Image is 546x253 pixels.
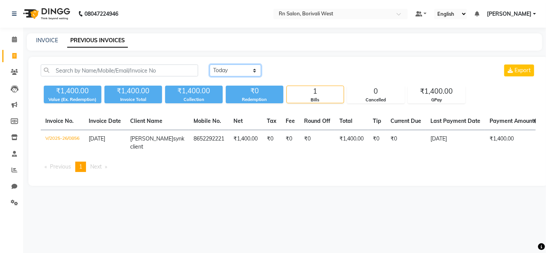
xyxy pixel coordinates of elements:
[515,67,531,74] span: Export
[390,117,421,124] span: Current Due
[339,117,352,124] span: Total
[286,117,295,124] span: Fee
[104,96,162,103] div: Invoice Total
[84,3,118,25] b: 08047224946
[89,117,121,124] span: Invoice Date
[233,117,243,124] span: Net
[408,86,465,97] div: ₹1,400.00
[373,117,381,124] span: Tip
[194,117,221,124] span: Mobile No.
[408,97,465,103] div: GPay
[44,86,101,96] div: ₹1,400.00
[41,130,84,156] td: V/2025-26/0856
[165,96,223,103] div: Collection
[67,34,128,48] a: PREVIOUS INVOICES
[426,130,485,156] td: [DATE]
[368,130,386,156] td: ₹0
[430,117,480,124] span: Last Payment Date
[262,130,281,156] td: ₹0
[281,130,299,156] td: ₹0
[226,96,283,103] div: Redemption
[41,162,536,172] nav: Pagination
[226,86,283,96] div: ₹0
[89,135,105,142] span: [DATE]
[347,86,404,97] div: 0
[90,163,102,170] span: Next
[189,130,229,156] td: 8652292221
[229,130,262,156] td: ₹1,400.00
[267,117,276,124] span: Tax
[335,130,368,156] td: ₹1,400.00
[386,130,426,156] td: ₹0
[287,97,344,103] div: Bills
[299,130,335,156] td: ₹0
[41,64,198,76] input: Search by Name/Mobile/Email/Invoice No
[20,3,72,25] img: logo
[485,130,544,156] td: ₹1,400.00
[487,10,531,18] span: [PERSON_NAME]
[79,163,82,170] span: 1
[347,97,404,103] div: Cancelled
[287,86,344,97] div: 1
[104,86,162,96] div: ₹1,400.00
[165,86,223,96] div: ₹1,400.00
[44,96,101,103] div: Value (Ex. Redemption)
[45,117,74,124] span: Invoice No.
[304,117,330,124] span: Round Off
[50,163,71,170] span: Previous
[36,37,58,44] a: INVOICE
[130,117,162,124] span: Client Name
[490,117,539,124] span: Payment Amount
[504,64,534,76] button: Export
[130,135,173,142] span: [PERSON_NAME]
